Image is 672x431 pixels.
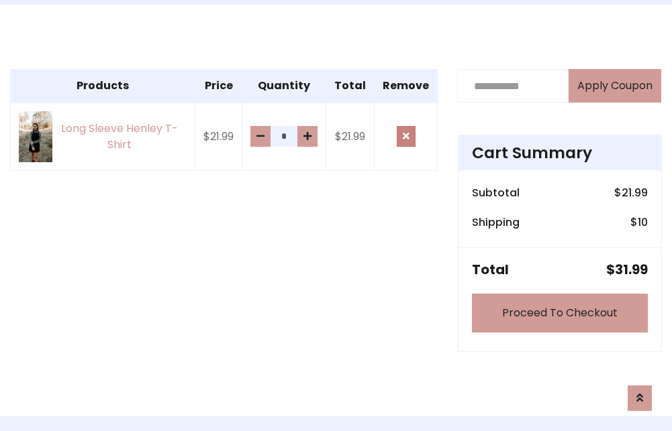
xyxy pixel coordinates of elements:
th: Price [195,70,242,103]
h5: $ [606,261,648,278]
span: 10 [638,214,648,230]
td: $21.99 [195,103,242,170]
span: 31.99 [615,260,648,279]
span: 21.99 [622,185,648,200]
th: Remove [375,70,438,103]
h6: $ [614,186,648,199]
td: $21.99 [326,103,375,170]
a: Long Sleeve Henley T-Shirt [19,111,187,162]
th: Quantity [242,70,326,103]
a: Proceed To Checkout [472,294,648,332]
h6: Shipping [472,216,520,229]
th: Total [326,70,375,103]
h4: Cart Summary [472,143,648,162]
h5: Total [472,261,509,278]
h6: $ [630,216,648,229]
button: Apply Coupon [569,69,661,103]
h6: Subtotal [472,186,520,199]
th: Products [11,70,195,103]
